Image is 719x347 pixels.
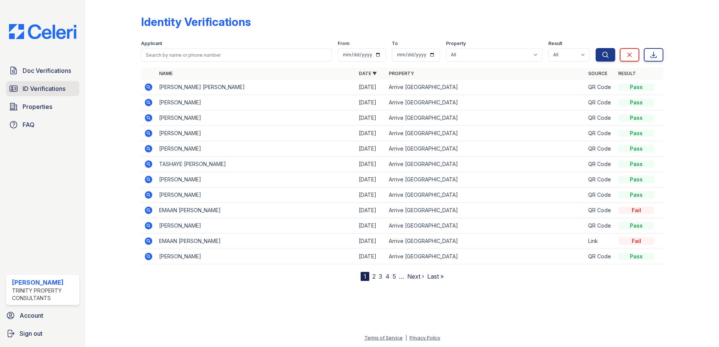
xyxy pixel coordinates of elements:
div: 1 [361,272,369,281]
input: Search by name or phone number [141,48,332,62]
td: Arrive [GEOGRAPHIC_DATA] [386,203,586,218]
td: Arrive [GEOGRAPHIC_DATA] [386,110,586,126]
div: Pass [618,191,654,199]
a: 2 [372,273,376,280]
td: QR Code [585,203,615,218]
a: Source [588,71,607,76]
a: Doc Verifications [6,63,79,78]
a: 5 [393,273,396,280]
div: [PERSON_NAME] [12,278,76,287]
a: Terms of Service [364,335,403,341]
span: FAQ [23,120,35,129]
a: Result [618,71,636,76]
a: Date ▼ [359,71,377,76]
div: Identity Verifications [141,15,251,29]
td: TASHAYE [PERSON_NAME] [156,157,356,172]
td: Arrive [GEOGRAPHIC_DATA] [386,172,586,187]
div: Pass [618,222,654,229]
a: 3 [379,273,382,280]
td: QR Code [585,218,615,234]
td: [PERSON_NAME] [PERSON_NAME] [156,80,356,95]
div: Pass [618,253,654,260]
td: [DATE] [356,187,386,203]
span: Sign out [20,329,42,338]
div: Pass [618,83,654,91]
span: … [399,272,404,281]
span: Properties [23,102,52,111]
td: [DATE] [356,249,386,264]
td: [DATE] [356,218,386,234]
td: QR Code [585,157,615,172]
div: Trinity Property Consultants [12,287,76,302]
td: EMAAN [PERSON_NAME] [156,203,356,218]
a: Properties [6,99,79,114]
div: | [405,335,407,341]
td: Arrive [GEOGRAPHIC_DATA] [386,249,586,264]
td: QR Code [585,95,615,110]
td: [DATE] [356,95,386,110]
td: Link [585,234,615,249]
td: QR Code [585,141,615,157]
td: [DATE] [356,234,386,249]
td: [PERSON_NAME] [156,126,356,141]
td: [DATE] [356,80,386,95]
td: [PERSON_NAME] [156,249,356,264]
a: Last » [427,273,444,280]
div: Fail [618,207,654,214]
a: Next › [407,273,424,280]
a: 4 [385,273,390,280]
label: To [392,41,398,47]
label: From [338,41,349,47]
td: [PERSON_NAME] [156,95,356,110]
td: Arrive [GEOGRAPHIC_DATA] [386,157,586,172]
td: [PERSON_NAME] [156,110,356,126]
div: Pass [618,160,654,168]
td: QR Code [585,187,615,203]
td: Arrive [GEOGRAPHIC_DATA] [386,80,586,95]
td: Arrive [GEOGRAPHIC_DATA] [386,141,586,157]
div: Pass [618,145,654,152]
a: ID Verifications [6,81,79,96]
td: [DATE] [356,110,386,126]
span: Account [20,311,43,320]
div: Pass [618,130,654,137]
td: Arrive [GEOGRAPHIC_DATA] [386,187,586,203]
td: [DATE] [356,157,386,172]
td: [PERSON_NAME] [156,187,356,203]
td: Arrive [GEOGRAPHIC_DATA] [386,234,586,249]
td: QR Code [585,172,615,187]
td: QR Code [585,249,615,264]
label: Property [446,41,466,47]
td: [PERSON_NAME] [156,172,356,187]
a: Property [389,71,414,76]
td: QR Code [585,126,615,141]
td: [DATE] [356,203,386,218]
span: ID Verifications [23,84,65,93]
div: Pass [618,99,654,106]
td: [PERSON_NAME] [156,218,356,234]
img: CE_Logo_Blue-a8612792a0a2168367f1c8372b55b34899dd931a85d93a1a3d3e32e68fde9ad4.png [3,24,82,39]
div: Pass [618,176,654,183]
td: [DATE] [356,141,386,157]
td: QR Code [585,80,615,95]
a: Account [3,308,82,323]
label: Result [548,41,562,47]
td: [DATE] [356,126,386,141]
td: [DATE] [356,172,386,187]
a: Privacy Policy [410,335,440,341]
td: Arrive [GEOGRAPHIC_DATA] [386,126,586,141]
td: QR Code [585,110,615,126]
td: Arrive [GEOGRAPHIC_DATA] [386,95,586,110]
label: Applicant [141,41,162,47]
div: Fail [618,237,654,245]
td: EMAAN [PERSON_NAME] [156,234,356,249]
a: FAQ [6,117,79,132]
td: [PERSON_NAME] [156,141,356,157]
div: Pass [618,114,654,122]
a: Sign out [3,326,82,341]
a: Name [159,71,173,76]
td: Arrive [GEOGRAPHIC_DATA] [386,218,586,234]
span: Doc Verifications [23,66,71,75]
